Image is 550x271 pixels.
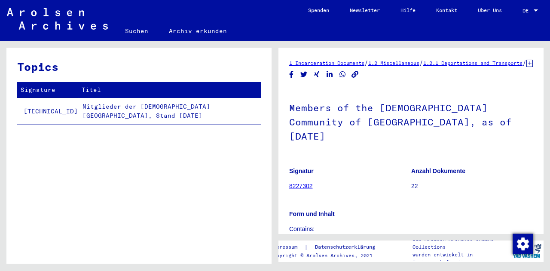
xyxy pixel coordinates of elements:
[289,88,533,154] h1: Members of the [DEMOGRAPHIC_DATA] Community of [GEOGRAPHIC_DATA], as of [DATE]
[423,60,522,66] a: 1.2.1 Deportations and Transports
[312,69,321,80] button: Share on Xing
[17,82,78,97] th: Signature
[270,243,385,252] div: |
[159,21,237,41] a: Archiv erkunden
[115,21,159,41] a: Suchen
[78,97,261,125] td: Mitglieder der [DEMOGRAPHIC_DATA] [GEOGRAPHIC_DATA], Stand [DATE]
[289,183,313,189] a: 8227302
[351,69,360,80] button: Copy link
[338,69,347,80] button: Share on WhatsApp
[17,58,260,75] h3: Topics
[7,8,108,30] img: Arolsen_neg.svg
[412,251,510,266] p: wurden entwickelt in Partnerschaft mit
[287,69,296,80] button: Share on Facebook
[289,210,335,217] b: Form und Inhalt
[364,59,368,67] span: /
[289,167,314,174] b: Signatur
[411,167,465,174] b: Anzahl Dokumente
[419,59,423,67] span: /
[412,235,510,251] p: Die Arolsen Archives Online-Collections
[270,243,304,252] a: Impressum
[368,60,419,66] a: 1.2 Miscellaneous
[299,69,309,80] button: Share on Twitter
[522,59,526,67] span: /
[522,8,532,14] span: DE
[289,225,533,252] p: Contains: List of the members of the [DEMOGRAPHIC_DATA] Community of [GEOGRAPHIC_DATA], as of [DA...
[325,69,334,80] button: Share on LinkedIn
[289,60,364,66] a: 1 Incarceration Documents
[17,97,78,125] td: [TECHNICAL_ID]
[308,243,385,252] a: Datenschutzerklärung
[511,240,543,262] img: yv_logo.png
[411,182,533,191] p: 22
[78,82,261,97] th: Titel
[513,234,533,254] img: Zustimmung ändern
[270,252,385,259] p: Copyright © Arolsen Archives, 2021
